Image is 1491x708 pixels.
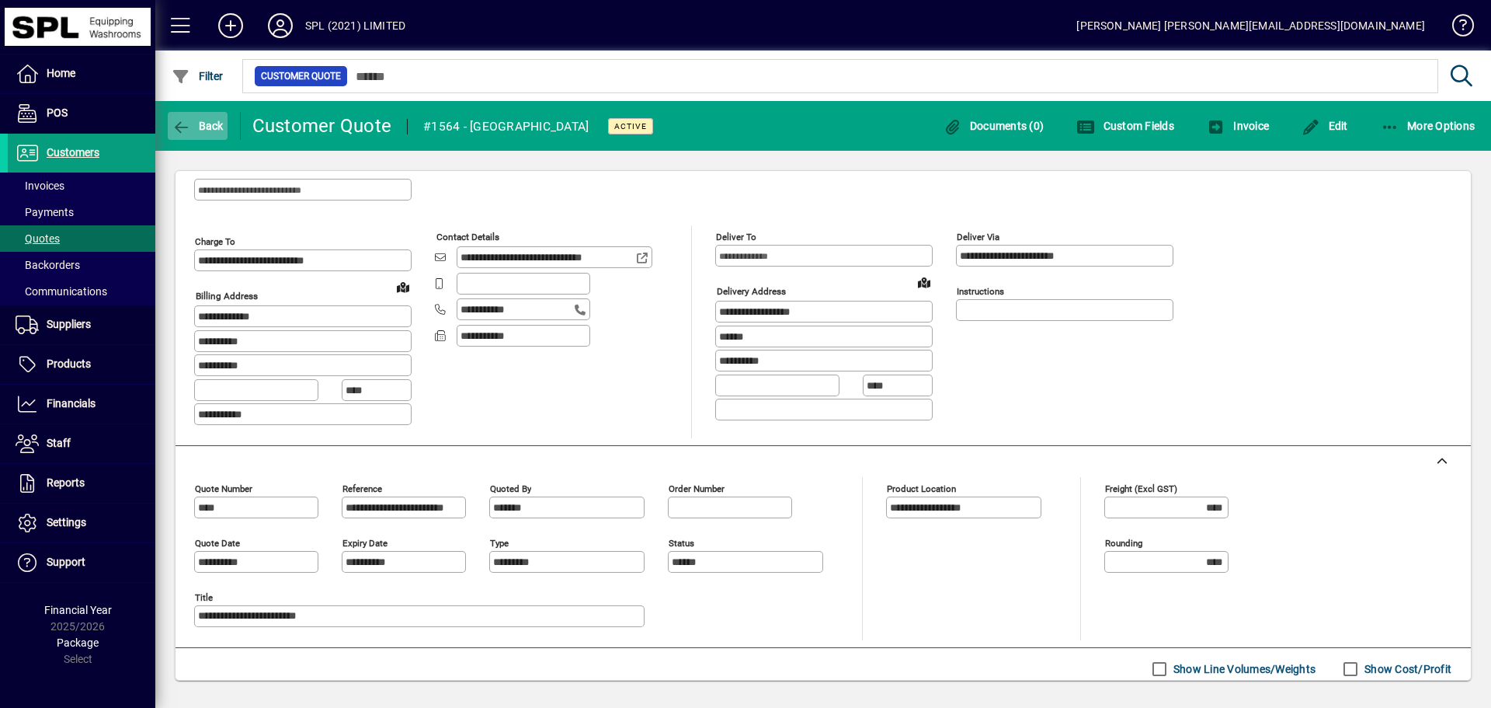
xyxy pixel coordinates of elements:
[47,476,85,489] span: Reports
[1170,661,1315,677] label: Show Line Volumes/Weights
[939,112,1048,140] button: Documents (0)
[16,180,64,192] span: Invoices
[1298,112,1352,140] button: Edit
[168,62,228,90] button: Filter
[8,94,155,133] a: POS
[47,357,91,370] span: Products
[912,270,937,295] a: View on map
[16,206,74,218] span: Payments
[305,13,405,38] div: SPL (2021) LIMITED
[8,305,155,344] a: Suppliers
[8,385,155,424] a: Financials
[1377,112,1479,140] button: More Options
[195,236,235,247] mat-label: Charge To
[8,225,155,252] a: Quotes
[47,437,71,449] span: Staff
[716,232,756,242] mat-label: Deliver To
[172,70,224,82] span: Filter
[47,318,91,330] span: Suppliers
[8,252,155,278] a: Backorders
[206,12,255,40] button: Add
[47,516,86,528] span: Settings
[490,483,531,494] mat-label: Quoted by
[8,464,155,503] a: Reports
[669,537,694,548] mat-label: Status
[943,120,1044,132] span: Documents (0)
[8,54,155,93] a: Home
[1441,3,1472,54] a: Knowledge Base
[252,113,392,138] div: Customer Quote
[16,232,60,245] span: Quotes
[8,543,155,582] a: Support
[1105,537,1142,548] mat-label: Rounding
[1207,120,1269,132] span: Invoice
[8,345,155,384] a: Products
[47,397,96,410] span: Financials
[261,68,341,84] span: Customer Quote
[195,537,240,548] mat-label: Quote date
[47,146,99,159] span: Customers
[1203,112,1273,140] button: Invoice
[8,424,155,463] a: Staff
[490,537,509,548] mat-label: Type
[1076,120,1174,132] span: Custom Fields
[887,483,956,494] mat-label: Product location
[342,483,382,494] mat-label: Reference
[957,286,1004,297] mat-label: Instructions
[1076,13,1425,38] div: [PERSON_NAME] [PERSON_NAME][EMAIL_ADDRESS][DOMAIN_NAME]
[16,285,107,298] span: Communications
[8,173,155,199] a: Invoices
[1302,120,1348,132] span: Edit
[168,112,228,140] button: Back
[8,199,155,225] a: Payments
[44,604,112,616] span: Financial Year
[195,591,213,602] mat-label: Title
[957,232,999,242] mat-label: Deliver via
[57,637,99,649] span: Package
[16,259,80,271] span: Backorders
[47,556,85,568] span: Support
[8,504,155,542] a: Settings
[195,483,252,494] mat-label: Quote number
[47,67,75,79] span: Home
[47,106,68,119] span: POS
[8,278,155,305] a: Communications
[669,483,725,494] mat-label: Order number
[172,120,224,132] span: Back
[391,274,415,299] a: View on map
[342,537,388,548] mat-label: Expiry date
[1381,120,1475,132] span: More Options
[1072,112,1178,140] button: Custom Fields
[155,112,241,140] app-page-header-button: Back
[614,121,647,131] span: Active
[1105,483,1177,494] mat-label: Freight (excl GST)
[255,12,305,40] button: Profile
[423,114,589,139] div: #1564 - [GEOGRAPHIC_DATA]
[1361,661,1451,677] label: Show Cost/Profit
